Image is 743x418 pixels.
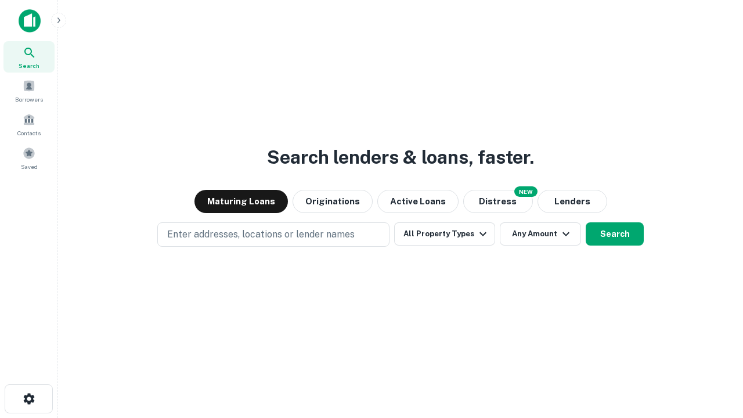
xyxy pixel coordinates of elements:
[3,41,55,73] a: Search
[394,222,495,246] button: All Property Types
[167,228,355,242] p: Enter addresses, locations or lender names
[3,109,55,140] a: Contacts
[21,162,38,171] span: Saved
[19,9,41,33] img: capitalize-icon.png
[17,128,41,138] span: Contacts
[19,61,39,70] span: Search
[514,186,538,197] div: NEW
[500,222,581,246] button: Any Amount
[267,143,534,171] h3: Search lenders & loans, faster.
[3,142,55,174] a: Saved
[194,190,288,213] button: Maturing Loans
[463,190,533,213] button: Search distressed loans with lien and other non-mortgage details.
[586,222,644,246] button: Search
[157,222,389,247] button: Enter addresses, locations or lender names
[685,325,743,381] iframe: Chat Widget
[538,190,607,213] button: Lenders
[293,190,373,213] button: Originations
[377,190,459,213] button: Active Loans
[3,75,55,106] a: Borrowers
[15,95,43,104] span: Borrowers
